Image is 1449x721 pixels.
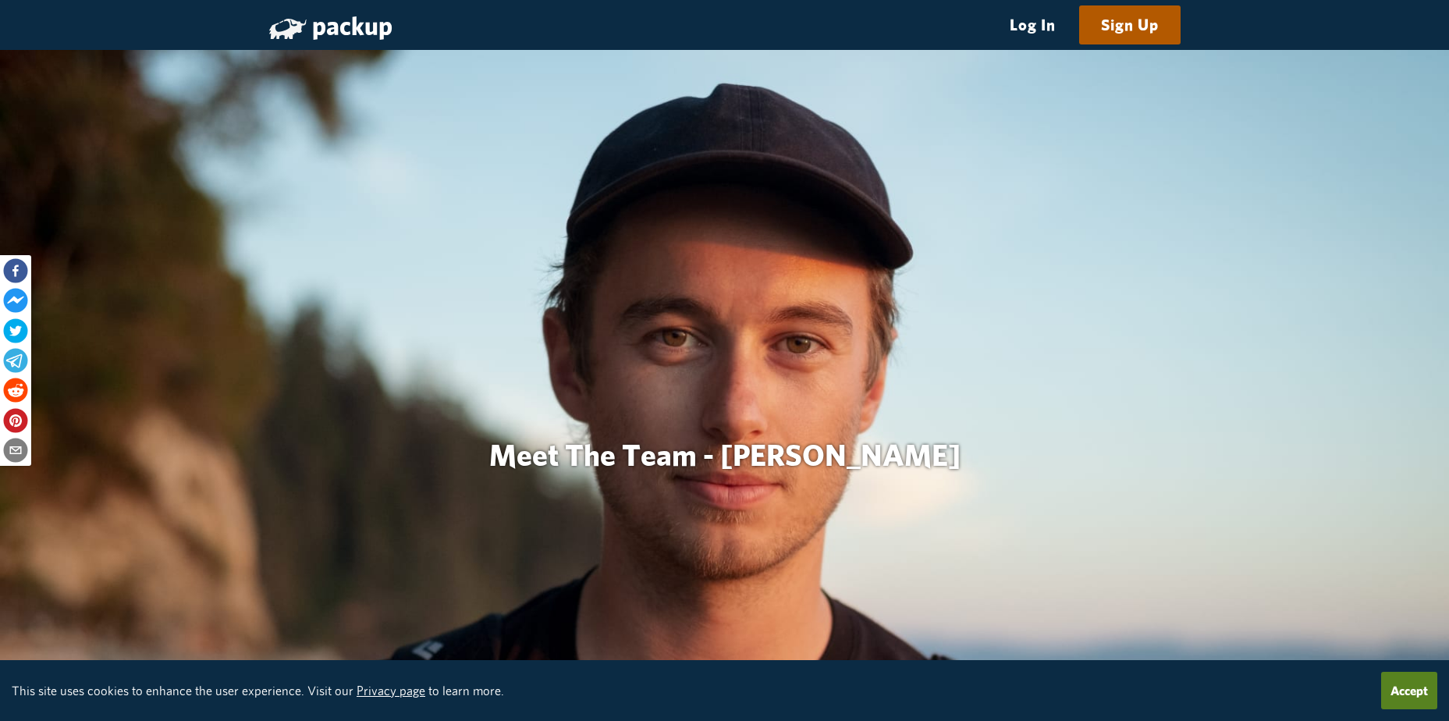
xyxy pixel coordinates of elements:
a: packup [269,10,392,41]
button: facebookmessenger [3,288,28,313]
button: Accept cookies [1381,672,1437,710]
button: facebook [3,258,28,283]
a: Privacy page [357,684,425,698]
button: telegram [3,348,28,373]
button: email [3,438,28,463]
button: reddit [3,378,28,403]
button: twitter [3,318,28,343]
h1: Meet The Team - [PERSON_NAME] [489,439,961,472]
a: Log In [989,7,1077,44]
button: pinterest [3,408,28,433]
a: Sign Up [1080,7,1180,44]
small: This site uses cookies to enhance the user experience. Visit our to learn more. [12,684,504,698]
